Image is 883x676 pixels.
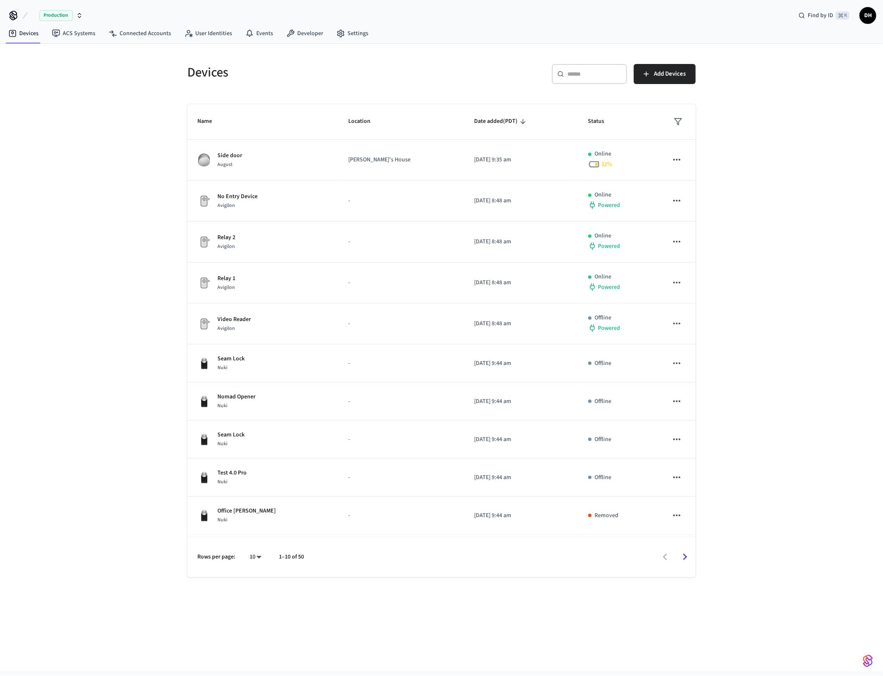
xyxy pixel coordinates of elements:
[217,202,235,209] span: Avigilon
[217,325,235,332] span: Avigilon
[474,511,568,520] p: [DATE] 9:44 am
[2,26,45,41] a: Devices
[217,233,235,242] p: Relay 2
[595,511,619,520] p: Removed
[217,507,276,515] p: Office [PERSON_NAME]
[197,395,211,408] img: Nuki Smart Lock 3.0 Pro Black, Front
[245,551,265,563] div: 10
[217,469,247,477] p: Test 4.0 Pro
[197,153,211,167] img: August Smart Lock (AUG-SL03-C02-S03)
[330,26,375,41] a: Settings
[197,115,223,128] span: Name
[217,284,235,291] span: Avigilon
[217,478,227,485] span: Nuki
[474,278,568,287] p: [DATE] 8:48 am
[595,397,612,406] p: Offline
[217,402,227,409] span: Nuki
[197,471,211,484] img: Nuki Smart Lock 3.0 Pro Black, Front
[187,104,696,535] table: sticky table
[598,242,620,250] span: Powered
[102,26,178,41] a: Connected Accounts
[197,553,235,561] p: Rows per page:
[217,192,258,201] p: No Entry Device
[348,237,454,246] p: -
[217,431,245,439] p: Seam Lock
[474,196,568,205] p: [DATE] 8:48 am
[348,319,454,328] p: -
[348,397,454,406] p: -
[217,516,227,523] span: Nuki
[634,64,696,84] button: Add Devices
[280,26,330,41] a: Developer
[808,11,833,20] span: Find by ID
[860,7,876,24] button: DH
[197,317,211,331] img: Placeholder Lock Image
[217,161,232,168] span: August
[474,359,568,368] p: [DATE] 9:44 am
[595,314,612,322] p: Offline
[217,274,235,283] p: Relay 1
[474,156,568,164] p: [DATE] 9:35 am
[279,553,304,561] p: 1–10 of 50
[595,150,612,158] p: Online
[598,324,620,332] span: Powered
[217,393,255,401] p: Nomad Opener
[217,315,251,324] p: Video Reader
[348,435,454,444] p: -
[197,357,211,370] img: Nuki Smart Lock 3.0 Pro Black, Front
[474,397,568,406] p: [DATE] 9:44 am
[39,10,73,21] span: Production
[348,156,454,164] p: [PERSON_NAME]'s House
[348,196,454,205] p: -
[45,26,102,41] a: ACS Systems
[836,11,850,20] span: ⌘ K
[217,364,227,371] span: Nuki
[348,115,381,128] span: Location
[588,115,615,128] span: Status
[595,359,612,368] p: Offline
[197,276,211,290] img: Placeholder Lock Image
[598,283,620,291] span: Powered
[348,473,454,482] p: -
[348,359,454,368] p: -
[197,433,211,446] img: Nuki Smart Lock 3.0 Pro Black, Front
[595,435,612,444] p: Offline
[654,69,686,79] span: Add Devices
[474,115,528,128] span: Date added(PDT)
[595,273,612,281] p: Online
[187,64,436,81] h5: Devices
[474,319,568,328] p: [DATE] 8:48 am
[595,473,612,482] p: Offline
[178,26,239,41] a: User Identities
[217,355,245,363] p: Seam Lock
[595,191,612,199] p: Online
[217,151,242,160] p: Side door
[792,8,856,23] div: Find by ID⌘ K
[675,547,695,567] button: Go to next page
[197,235,211,249] img: Placeholder Lock Image
[598,201,620,209] span: Powered
[217,243,235,250] span: Avigilon
[474,435,568,444] p: [DATE] 9:44 am
[602,160,612,168] span: 32 %
[239,26,280,41] a: Events
[474,473,568,482] p: [DATE] 9:44 am
[474,237,568,246] p: [DATE] 8:48 am
[197,509,211,522] img: Nuki Smart Lock 3.0 Pro Black, Front
[217,440,227,447] span: Nuki
[348,511,454,520] p: -
[197,194,211,208] img: Placeholder Lock Image
[860,8,875,23] span: DH
[863,654,873,668] img: SeamLogoGradient.69752ec5.svg
[595,232,612,240] p: Online
[348,278,454,287] p: -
